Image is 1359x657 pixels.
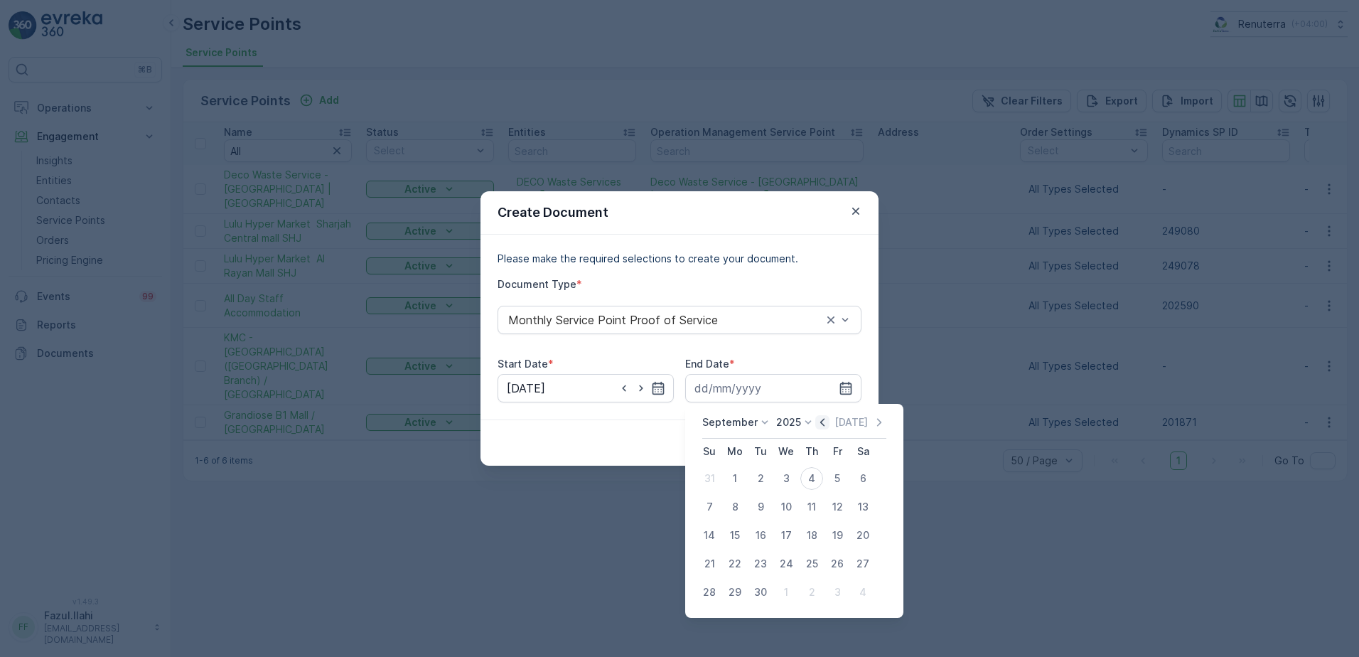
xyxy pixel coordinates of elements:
[852,552,874,575] div: 27
[698,496,721,518] div: 7
[852,496,874,518] div: 13
[724,581,746,604] div: 29
[826,524,849,547] div: 19
[834,415,868,429] p: [DATE]
[724,496,746,518] div: 8
[775,552,797,575] div: 24
[749,467,772,490] div: 2
[749,524,772,547] div: 16
[826,552,849,575] div: 26
[824,439,850,464] th: Friday
[498,278,576,290] label: Document Type
[724,467,746,490] div: 1
[800,496,823,518] div: 11
[702,415,758,429] p: September
[773,439,799,464] th: Wednesday
[826,496,849,518] div: 12
[852,524,874,547] div: 20
[697,439,722,464] th: Sunday
[776,415,801,429] p: 2025
[800,467,823,490] div: 4
[800,524,823,547] div: 18
[698,552,721,575] div: 21
[698,467,721,490] div: 31
[749,496,772,518] div: 9
[775,581,797,604] div: 1
[698,524,721,547] div: 14
[698,581,721,604] div: 28
[850,439,876,464] th: Saturday
[685,374,861,402] input: dd/mm/yyyy
[775,496,797,518] div: 10
[826,581,849,604] div: 3
[724,524,746,547] div: 15
[800,552,823,575] div: 25
[852,467,874,490] div: 6
[498,374,674,402] input: dd/mm/yyyy
[775,524,797,547] div: 17
[852,581,874,604] div: 4
[498,358,548,370] label: Start Date
[685,358,729,370] label: End Date
[498,252,861,266] p: Please make the required selections to create your document.
[724,552,746,575] div: 22
[498,203,608,223] p: Create Document
[748,439,773,464] th: Tuesday
[800,581,823,604] div: 2
[749,581,772,604] div: 30
[749,552,772,575] div: 23
[722,439,748,464] th: Monday
[799,439,824,464] th: Thursday
[775,467,797,490] div: 3
[826,467,849,490] div: 5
